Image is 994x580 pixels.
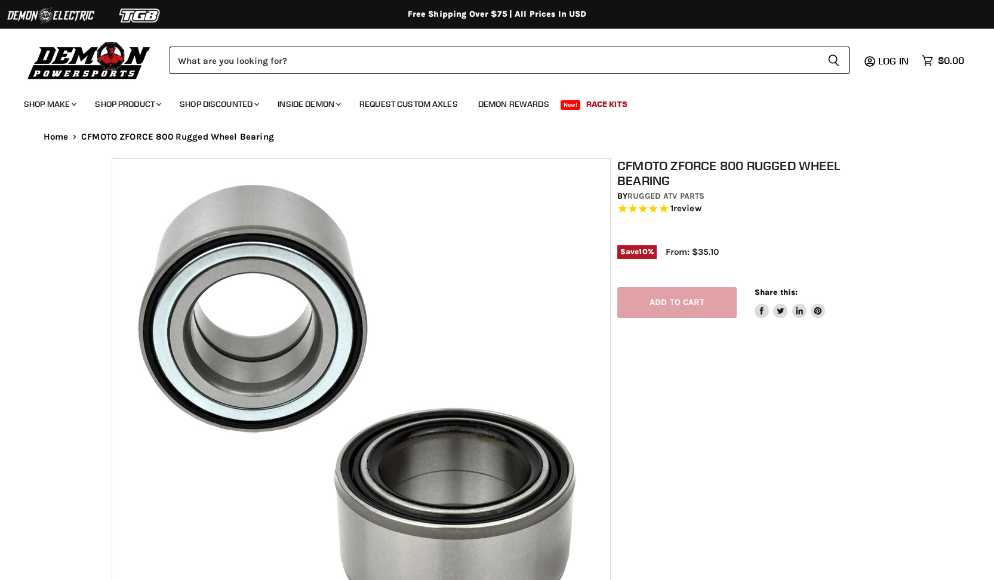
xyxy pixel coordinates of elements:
[170,47,818,74] input: Search
[86,92,168,116] a: Shop Product
[666,246,719,257] span: From: $35.10
[938,55,964,66] span: $0.00
[627,191,704,201] a: Rugged ATV Parts
[755,288,798,297] span: Share this:
[6,4,96,27] img: Demon Electric Logo 2
[617,158,890,188] h1: CFMOTO ZFORCE 800 Rugged Wheel Bearing
[639,247,647,256] span: 10
[617,245,657,258] span: Save %
[878,55,909,67] span: Log in
[818,47,850,74] button: Search
[350,92,467,116] a: Request Custom Axles
[44,132,69,142] a: Home
[755,287,826,319] aside: Share this:
[20,9,975,20] div: Free Shipping Over $75 | All Prices In USD
[670,203,701,214] span: 1 reviews
[170,47,850,74] form: Product
[617,190,890,203] div: by
[916,52,970,69] a: $0.00
[673,203,701,214] span: review
[24,39,155,81] img: Demon Powersports
[81,132,274,142] span: CFMOTO ZFORCE 800 Rugged Wheel Bearing
[269,92,348,116] a: Inside Demon
[873,55,916,66] a: Log in
[171,92,266,116] a: Shop Discounted
[561,100,581,110] span: New!
[469,92,558,116] a: Demon Rewards
[15,92,84,116] a: Shop Make
[96,4,185,27] img: TGB Logo 2
[20,132,975,142] nav: Breadcrumbs
[577,92,636,116] a: Race Kits
[15,87,961,116] ul: Main menu
[617,203,890,215] span: Rated 5.0 out of 5 stars 1 reviews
